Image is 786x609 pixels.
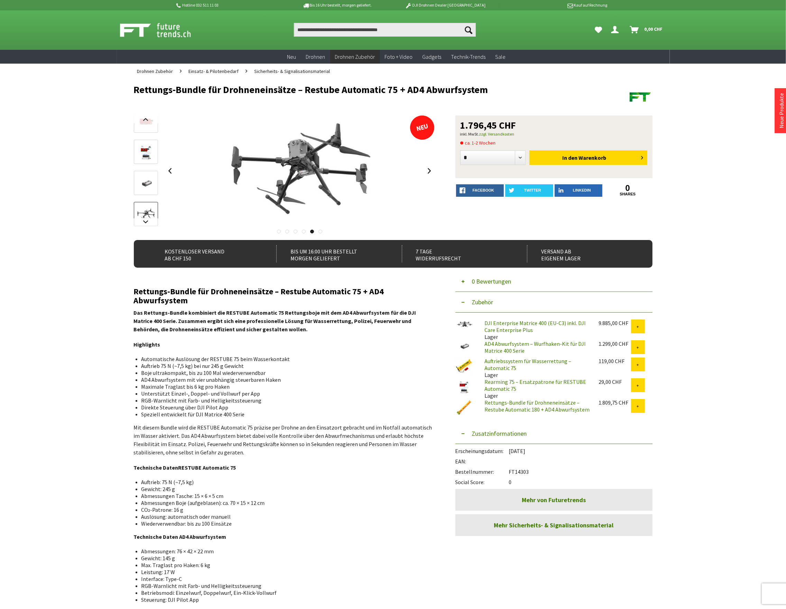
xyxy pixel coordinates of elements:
[276,245,387,262] div: Bis um 16:00 Uhr bestellt Morgen geliefert
[151,245,261,262] div: Kostenloser Versand ab CHF 150
[496,53,506,60] span: Sale
[134,423,435,456] p: Mit diesem Bundle wird die RESTUBE Automatic 75 präzise per Drohne an den Einsatzort gebracht und...
[455,489,653,511] a: Mehr von Futuretrends
[456,184,504,197] a: facebook
[455,399,473,416] img: Rettungs-Bundle für Drohneneinsätze – Restube Automatic 180 + AD4 Abwurfsystem
[330,50,380,64] a: Drohnen Zubehör
[599,340,631,347] div: 1.299,00 CHF
[455,423,653,444] button: Zusatzinformationen
[592,23,606,37] a: Meine Favoriten
[778,93,785,128] a: Neue Produkte
[141,575,429,582] li: Interface: Type-C
[599,378,631,385] div: 29,00 CHF
[141,506,429,513] li: CO₂-Patrone: 16 g
[460,130,648,138] p: inkl. MwSt.
[455,475,653,486] div: 0
[134,287,435,305] h2: Rettungs-Bundle für Drohneneinsätze – Restube Automatic 75 + AD4 Abwurfsystem
[141,397,429,404] li: RGB-Warnlicht mit Farb- und Helligkeitssteuerung
[141,569,429,575] li: Leistung: 17 W
[599,320,631,326] div: 9.885,00 CHF
[141,499,429,506] li: Abmessungen Boje (aufgeblasen): ca. 70 × 15 × 12 cm
[141,582,429,589] li: RGB-Warnlicht mit Farb- und Helligkeitssteuerung
[141,562,429,569] li: Max. Traglast pro Haken: 6 kg
[189,68,239,74] span: Einsatz- & Pilotenbedarf
[484,320,586,333] a: DJI Enterprise Matrice 400 (EU-C3) inkl. DJI Care Enterprise Plus
[484,378,586,392] a: Rearming 75 – Ersatzpatrone für RESTUBE Automatic 75
[134,464,178,471] strong: Technische Daten
[175,1,283,9] p: Hotline 032 511 11 03
[627,23,666,37] a: Warenkorb
[460,139,496,147] span: ca. 1-2 Wochen
[455,320,473,329] img: DJI Enterprise Matrice 400 (EU-C3) inkl. DJI Care Enterprise Plus
[141,548,429,555] li: Abmessungen: 76 × 42 × 22 mm
[141,356,429,362] li: Automatische Auslösung der RESTUBE 75 beim Wasserkontakt
[451,53,486,60] span: Technik-Trends
[185,64,242,79] a: Einsatz- & Pilotenbedarf
[455,444,653,454] div: [DATE]
[134,64,177,79] a: Drohnen Zubehör
[455,340,473,352] img: AD4 Abwurfsystem – Wurfhaken-Kit für DJI Matrice 400 Serie
[134,84,549,95] h1: Rettungs-Bundle für Drohneneinsätze – Restube Automatic 75 + AD4 Abwurfsystem
[573,188,591,192] span: LinkedIn
[455,479,509,486] span: Social Score:
[555,184,603,197] a: LinkedIn
[141,555,429,562] li: Gewicht: 145 g
[455,378,473,396] img: Rearming 75 – Ersatzpatrone für RESTUBE Automatic 75
[473,188,494,192] span: facebook
[391,1,499,9] p: DJI Drohnen Dealer [GEOGRAPHIC_DATA]
[484,399,590,413] a: Rettungs-Bundle für Drohneneinsätze – Restube Automatic 180 + AD4 Abwurfsystem
[141,589,429,596] li: Betriebsmodi: Einzelwurf, Doppelwurf, Ein-Klick-Vollwurf
[134,533,226,540] strong: Technische Daten AD4 Abwurfsystem
[484,358,571,371] a: Auftriebssystem für Wasserrettung – Automatic 75
[446,50,491,64] a: Technik-Trends
[335,53,375,60] span: Drohnen Zubehör
[599,358,631,365] div: 119,00 CHF
[455,447,509,454] span: Erscheinungsdatum:
[120,21,206,39] img: Shop Futuretrends - zur Startseite wechseln
[141,411,429,418] li: Speziell entwickelt für DJI Matrice 400 Serie
[294,23,476,37] input: Produkt, Marke, Kategorie, EAN, Artikelnummer…
[455,514,653,536] a: Mehr Sicherheits- & Signalisationsmaterial
[141,492,429,499] li: Abmessungen Tasche: 15 × 6 × 5 cm
[479,378,593,399] div: Lager
[599,399,631,406] div: 1.809,75 CHF
[609,23,625,37] a: Hi, Serdar - Dein Konto
[423,53,442,60] span: Gadgets
[178,464,236,471] strong: RESTUBE Automatic 75
[141,362,429,369] li: Auftrieb 75 N (~7,5 kg) bei nur 245 g Gewicht
[562,154,577,161] span: In den
[283,1,391,9] p: Bis 16 Uhr bestellt, morgen geliefert.
[455,292,653,313] button: Zubehör
[455,358,473,375] img: Auftriebssystem für Wasserrettung – Automatic 75
[455,271,653,292] button: 0 Bewertungen
[505,184,553,197] a: twitter
[628,84,653,109] img: Futuretrends
[479,320,593,340] div: Lager
[251,64,334,79] a: Sicherheits- & Signalisationsmaterial
[380,50,418,64] a: Foto + Video
[460,120,516,130] span: 1.796,45 CHF
[137,68,173,74] span: Drohnen Zubehör
[141,513,429,520] li: Auslösung: automatisch oder manuell
[579,154,606,161] span: Warenkorb
[134,309,416,333] strong: Das Rettungs-Bundle kombiniert die RESTUBE Automatic 75 Rettungsboje mit dem AD4 Abwurfsystem für...
[306,53,325,60] span: Drohnen
[287,53,296,60] span: Neu
[141,383,429,390] li: Maximale Traglast bis 6 kg pro Haken
[604,184,652,192] a: 0
[141,376,429,383] li: AD4 Abwurfsystem mit vier unabhängig steuerbaren Haken
[141,520,429,527] li: Wiederverwendbar: bis zu 100 Einsätze
[141,486,429,492] li: Gewicht: 245 g
[527,245,637,262] div: Versand ab eigenem Lager
[484,340,586,354] a: AD4 Abwurfsystem – Wurfhaken-Kit für DJI Matrice 400 Serie
[479,131,515,137] a: zzgl. Versandkosten
[455,468,509,475] span: Bestellnummer:
[461,23,476,37] button: Suchen
[134,341,160,348] strong: Highlights
[141,479,429,486] li: Auftrieb: 75 N (~7,5 kg)
[141,369,429,376] li: Boje ultrakompakt, bis zu 100 Mal wiederverwendbar
[141,390,429,397] li: Unterstützt Einzel-, Doppel- und Vollwurf per App
[141,404,429,411] li: Direkte Steuerung über DJI Pilot App
[499,1,607,9] p: Kauf auf Rechnung
[402,245,512,262] div: 7 Tage Widerrufsrecht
